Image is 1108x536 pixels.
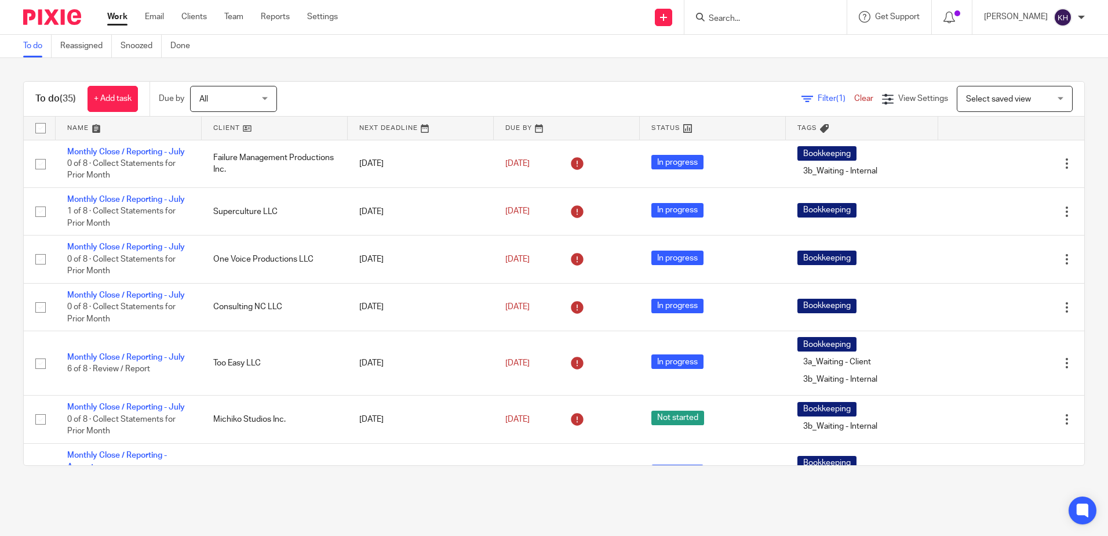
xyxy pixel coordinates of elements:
td: Michiko Studios Inc. [202,396,348,443]
a: Monthly Close / Reporting - July [67,243,185,251]
span: 0 of 8 · Collect Statements for Prior Month [67,255,176,276]
a: Reports [261,11,290,23]
td: [DATE] [348,236,494,283]
td: Too Easy LLC [202,443,348,503]
span: Bookkeeping [797,146,856,161]
img: svg%3E [1054,8,1072,27]
span: All [199,95,208,103]
a: Monthly Close / Reporting - August [67,451,167,471]
td: Consulting NC LLC [202,283,348,331]
span: Bookkeeping [797,299,856,313]
span: 3b_Waiting - Internal [797,164,883,178]
span: [DATE] [505,208,530,216]
a: Done [170,35,199,57]
a: Monthly Close / Reporting - July [67,403,185,411]
span: In progress [651,251,704,265]
a: Settings [307,11,338,23]
td: [DATE] [348,140,494,187]
span: Not started [651,411,704,425]
td: Failure Management Productions Inc. [202,140,348,187]
td: Too Easy LLC [202,331,348,396]
span: 3a_Waiting - Client [797,354,877,369]
span: 0 of 8 · Collect Statements for Prior Month [67,303,176,323]
a: Email [145,11,164,23]
p: [PERSON_NAME] [984,11,1048,23]
span: [DATE] [505,160,530,168]
a: Clients [181,11,207,23]
a: Team [224,11,243,23]
span: Bookkeeping [797,456,856,470]
a: Work [107,11,127,23]
span: (35) [60,94,76,103]
span: [DATE] [505,359,530,367]
span: Get Support [875,13,920,21]
input: Search [708,14,812,24]
span: In progress [651,203,704,218]
h1: To do [35,93,76,105]
span: In progress [651,465,704,479]
a: Monthly Close / Reporting - July [67,291,185,299]
span: Select saved view [966,95,1031,103]
a: Monthly Close / Reporting - July [67,195,185,204]
span: View Settings [898,95,948,103]
span: 1 of 8 · Collect Statements for Prior Month [67,208,176,228]
td: [DATE] [348,283,494,331]
p: Due by [159,93,184,104]
span: In progress [651,155,704,169]
td: [DATE] [348,331,494,396]
a: Clear [854,95,873,103]
span: 6 of 8 · Review / Report [67,365,150,374]
span: 0 of 8 · Collect Statements for Prior Month [67,160,176,180]
span: 0 of 8 · Collect Statements for Prior Month [67,415,176,436]
a: Monthly Close / Reporting - July [67,148,185,156]
td: One Voice Productions LLC [202,236,348,283]
span: (1) [836,95,845,103]
span: Filter [818,95,854,103]
span: [DATE] [505,415,530,423]
td: Superculture LLC [202,187,348,235]
td: [DATE] [348,396,494,443]
td: [DATE] [348,187,494,235]
a: + Add task [88,86,138,112]
span: Bookkeeping [797,203,856,218]
span: Bookkeeping [797,337,856,352]
img: Pixie [23,9,81,25]
td: [DATE] [348,443,494,503]
span: [DATE] [505,303,530,311]
span: In progress [651,299,704,313]
span: 3b_Waiting - Internal [797,419,883,434]
span: Tags [797,125,817,131]
span: 3b_Waiting - Internal [797,372,883,386]
span: Bookkeeping [797,251,856,265]
span: [DATE] [505,255,530,263]
span: Bookkeeping [797,402,856,417]
a: Monthly Close / Reporting - July [67,353,185,361]
span: In progress [651,354,704,369]
a: Snoozed [121,35,162,57]
a: To do [23,35,52,57]
a: Reassigned [60,35,112,57]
